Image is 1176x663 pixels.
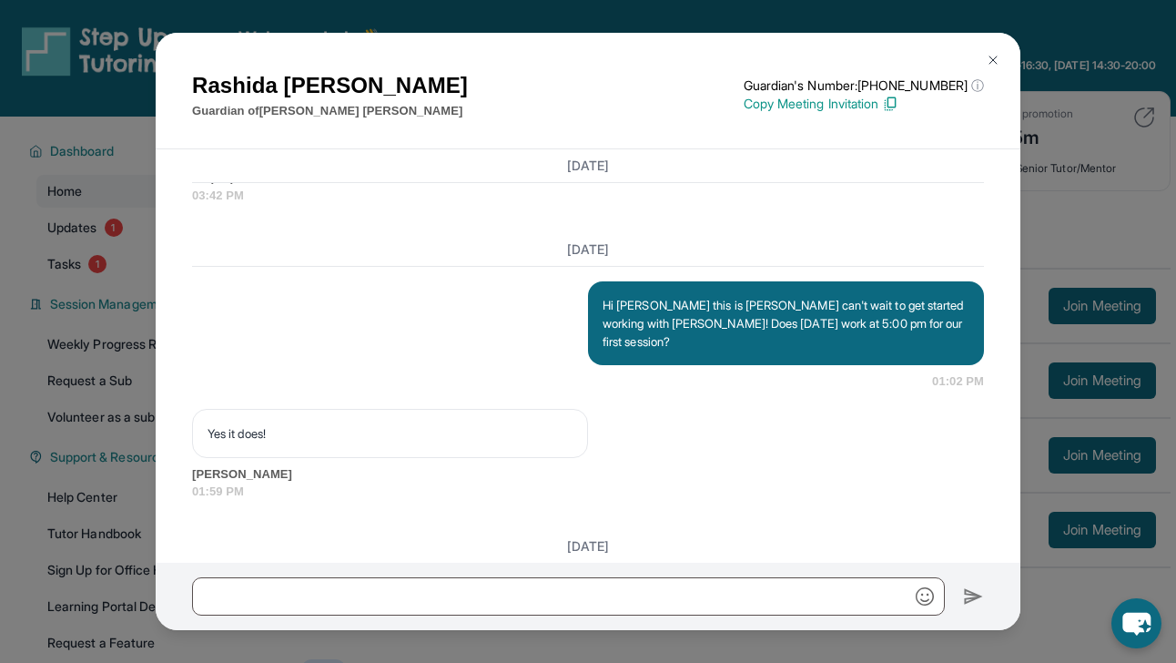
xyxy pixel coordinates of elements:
h3: [DATE] [192,157,984,175]
h3: [DATE] [192,240,984,259]
img: Close Icon [986,53,1000,67]
h1: Rashida [PERSON_NAME] [192,69,468,102]
p: Guardian of [PERSON_NAME] [PERSON_NAME] [192,102,468,120]
img: Copy Icon [882,96,898,112]
h3: [DATE] [192,537,984,556]
img: Send icon [963,586,984,607]
img: Emoji [916,587,934,606]
button: chat-button [1111,598,1161,648]
span: ⓘ [971,76,984,95]
span: 01:02 PM [932,372,984,391]
p: Guardian's Number: [PHONE_NUMBER] [744,76,984,95]
span: 03:42 PM [192,187,984,205]
span: 01:59 PM [192,483,984,501]
p: Yes it does! [208,424,573,443]
span: [PERSON_NAME] [192,465,984,484]
p: Copy Meeting Invitation [744,95,984,113]
p: Hi [PERSON_NAME] this is [PERSON_NAME] can't wait to get started working with [PERSON_NAME]! Does... [603,296,969,351]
